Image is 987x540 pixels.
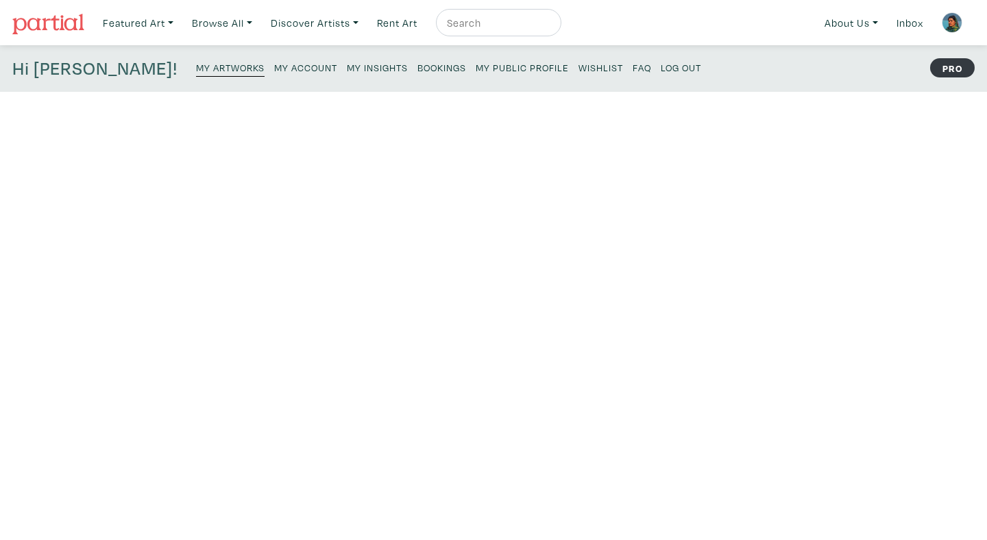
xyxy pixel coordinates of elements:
a: FAQ [633,58,651,76]
a: Bookings [417,58,466,76]
h4: Hi [PERSON_NAME]! [12,58,178,79]
a: Browse All [186,9,258,37]
a: My Insights [347,58,408,76]
a: My Artworks [196,58,265,77]
a: My Account [274,58,337,76]
img: phpThumb.php [942,12,962,33]
input: Search [446,14,548,32]
small: My Insights [347,61,408,74]
a: About Us [818,9,884,37]
small: Wishlist [578,61,623,74]
a: Log Out [661,58,701,76]
a: Rent Art [371,9,424,37]
strong: PRO [930,58,975,77]
small: My Account [274,61,337,74]
small: My Artworks [196,61,265,74]
a: Wishlist [578,58,623,76]
small: FAQ [633,61,651,74]
a: Discover Artists [265,9,365,37]
small: Log Out [661,61,701,74]
a: My Public Profile [476,58,569,76]
small: My Public Profile [476,61,569,74]
a: Featured Art [97,9,180,37]
a: Inbox [890,9,929,37]
small: Bookings [417,61,466,74]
